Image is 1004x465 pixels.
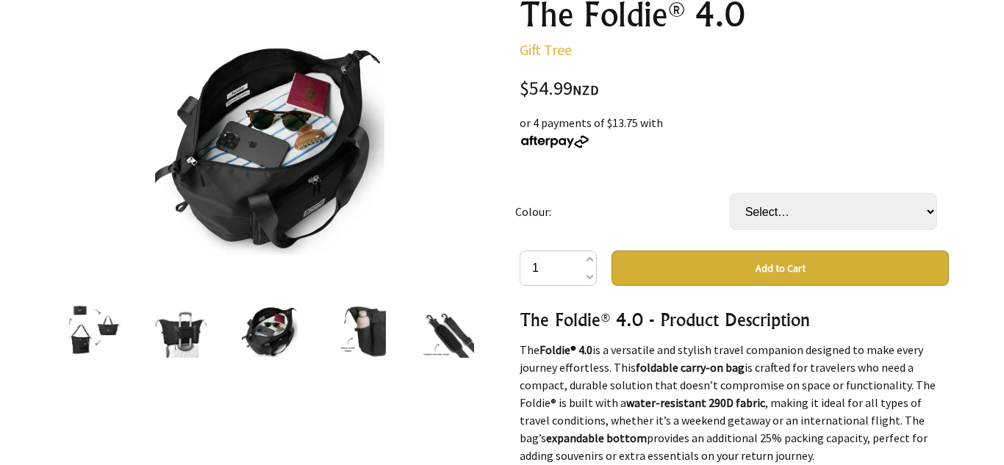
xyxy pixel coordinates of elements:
[520,308,949,331] h3: The Foldie® 4.0 - Product Description
[520,135,590,148] img: Afterpay
[626,395,765,410] strong: water-resistant 290D fabric
[155,26,384,255] img: The Foldie® 4.0
[418,302,474,358] img: The Foldie® 4.0
[520,79,949,99] div: $54.99
[636,360,745,375] strong: foldable carry-on bag
[546,430,647,445] strong: expandable bottom
[520,341,949,464] p: The is a versatile and stylish travel companion designed to make every journey effortless. This i...
[520,114,949,149] div: or 4 payments of $13.75 with
[573,82,599,98] span: NZD
[515,173,730,250] td: Colour:
[65,302,121,358] img: The Foldie® 4.0
[330,302,386,358] img: The Foldie® 4.0
[154,302,209,358] img: The Foldie® 4.0
[242,302,298,358] img: The Foldie® 4.0
[520,40,572,59] a: Gift Tree
[539,342,592,357] strong: Foldie® 4.0
[612,250,949,286] button: Add to Cart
